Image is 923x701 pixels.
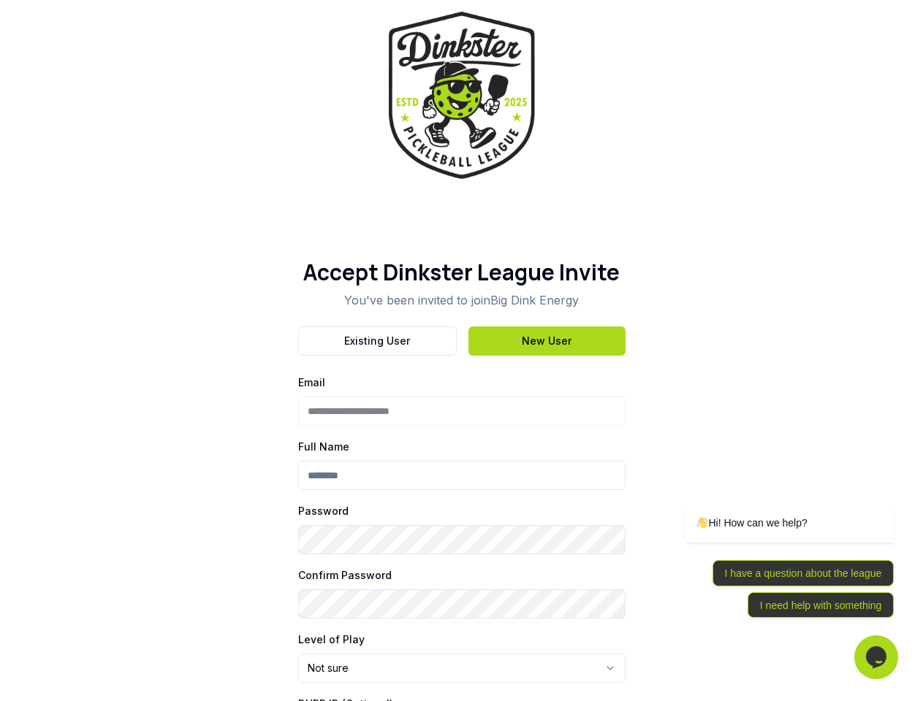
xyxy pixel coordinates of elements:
[389,12,535,179] img: Dinkster League Logo
[298,326,457,356] button: Existing User
[298,259,626,286] h1: Accept Dinkster League Invite
[298,633,365,646] label: Level of Play
[638,324,901,628] iframe: chat widget
[298,376,325,388] label: Email
[298,440,349,453] label: Full Name
[298,291,626,309] p: You've been invited to join Big Dink Energy
[468,326,626,356] button: New User
[854,635,901,679] iframe: chat widget
[298,505,349,517] label: Password
[298,569,392,581] label: Confirm Password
